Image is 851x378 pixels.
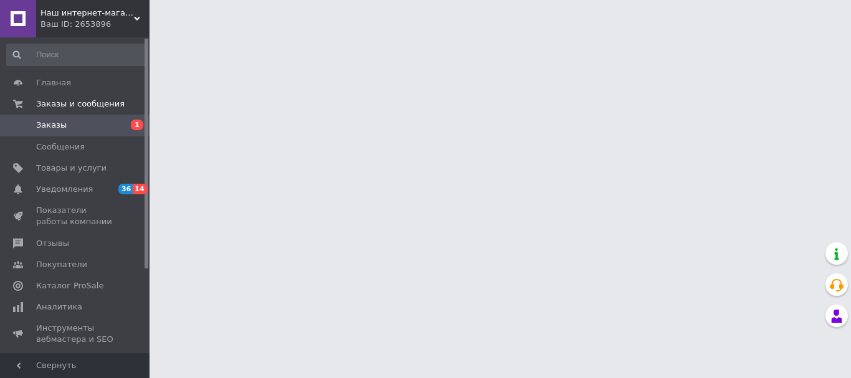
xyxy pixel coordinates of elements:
span: Уведомления [36,184,93,195]
span: Главная [36,77,71,88]
span: 1 [131,120,143,130]
div: Ваш ID: 2653896 [40,19,150,30]
span: Заказы и сообщения [36,98,125,110]
span: Товары и услуги [36,163,107,174]
span: Заказы [36,120,67,131]
span: Покупатели [36,259,87,270]
span: Каталог ProSale [36,280,103,291]
span: Аналитика [36,301,82,313]
input: Поиск [6,44,147,66]
span: Сообщения [36,141,85,153]
span: Показатели работы компании [36,205,115,227]
span: Инструменты вебмастера и SEO [36,323,115,345]
span: Наш интернет-магазин: sportivnie-tovari.com.ua [40,7,134,19]
span: Отзывы [36,238,69,249]
span: 14 [133,184,147,194]
span: 36 [118,184,133,194]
